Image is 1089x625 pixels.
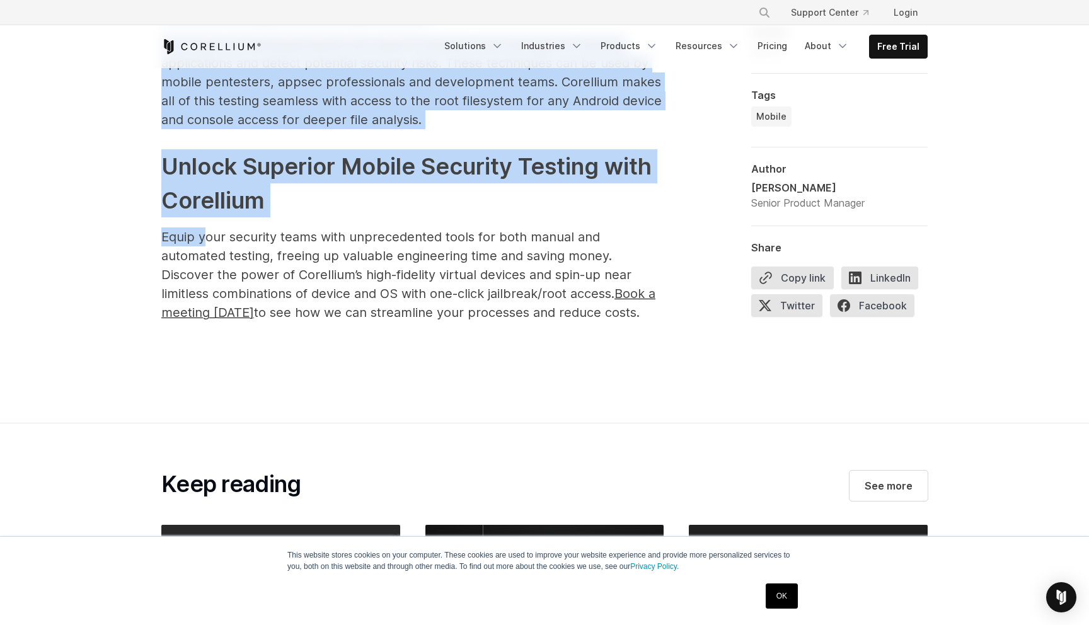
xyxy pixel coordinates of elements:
a: Mobile [751,106,792,127]
div: Open Intercom Messenger [1046,582,1076,612]
a: Corellium Home [161,39,262,54]
div: [PERSON_NAME] [751,180,865,195]
a: Industries [514,35,591,57]
a: Book a meeting [DATE] [161,291,655,319]
p: The steps we discussed above are used to examine local storage for Android applications and detec... [161,35,665,129]
div: Author [751,163,928,175]
span: Equip your security teams with unprecedented tools for both manual and automated testing, freeing... [161,229,655,320]
a: Products [593,35,665,57]
a: See more [850,471,928,501]
a: LinkedIn [841,267,926,294]
p: This website stores cookies on your computer. These cookies are used to improve your website expe... [287,549,802,572]
a: Pricing [750,35,795,57]
a: Resources [668,35,747,57]
a: Support Center [781,1,879,24]
span: Mobile [756,110,786,123]
div: Navigation Menu [743,1,928,24]
div: Share [751,241,928,254]
h2: Keep reading [161,471,301,498]
a: Login [884,1,928,24]
button: Search [753,1,776,24]
span: Facebook [830,294,914,317]
span: Twitter [751,294,822,317]
span: LinkedIn [841,267,918,289]
span: See more [865,478,913,493]
div: Navigation Menu [437,35,928,59]
a: OK [766,583,798,609]
a: Facebook [830,294,922,322]
a: About [797,35,856,57]
h2: Unlock Superior Mobile Security Testing with Corellium [161,149,665,217]
a: Privacy Policy. [630,562,679,571]
a: Twitter [751,294,830,322]
button: Copy link [751,267,834,289]
div: Senior Product Manager [751,195,865,210]
a: Solutions [437,35,511,57]
div: Tags [751,89,928,101]
a: Free Trial [870,35,927,58]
